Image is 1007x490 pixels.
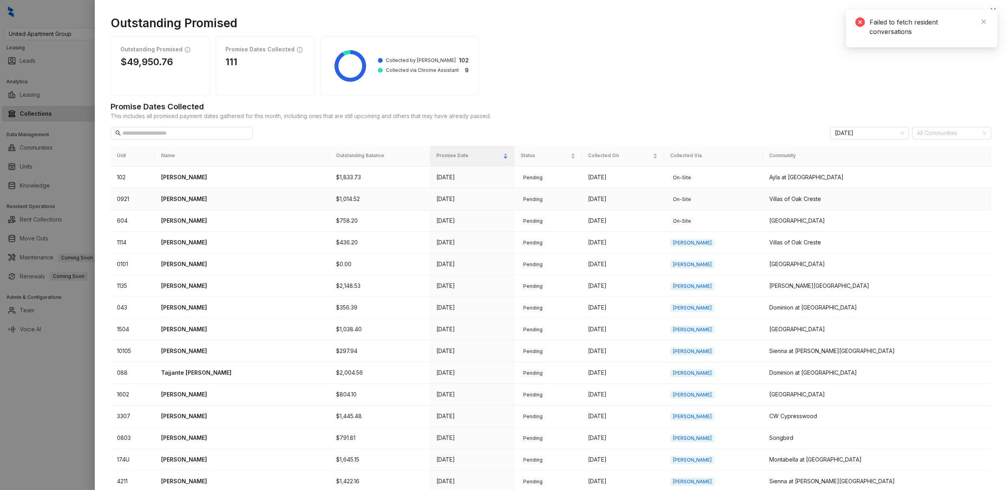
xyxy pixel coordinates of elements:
[430,319,514,340] td: [DATE]
[520,239,545,247] span: Pending
[582,362,664,384] td: [DATE]
[769,368,985,377] div: Dominion at [GEOGRAPHIC_DATA]
[670,217,694,225] span: On-Site
[430,210,514,232] td: [DATE]
[670,434,714,442] span: [PERSON_NAME]
[111,362,155,384] td: 088
[111,340,155,362] td: 10105
[769,173,985,182] div: Ayla at [GEOGRAPHIC_DATA]
[161,173,323,182] p: [PERSON_NAME]
[386,57,456,64] span: Collected by [PERSON_NAME]
[161,368,323,377] p: Tajjante [PERSON_NAME]
[115,130,121,136] span: search
[430,362,514,384] td: [DATE]
[430,253,514,275] td: [DATE]
[111,112,991,120] span: This includes all promised payment dates gathered for this month, including ones that are still u...
[161,477,323,486] p: [PERSON_NAME]
[520,174,545,182] span: Pending
[161,216,323,225] p: [PERSON_NAME]
[330,362,430,384] td: $2,004.56
[330,253,430,275] td: $0.00
[225,56,304,68] h1: 111
[769,303,985,312] div: Dominion at [GEOGRAPHIC_DATA]
[582,188,664,210] td: [DATE]
[330,275,430,297] td: $2,148.53
[111,16,991,30] h1: Outstanding Promised
[334,50,366,82] g: Collected by Kelsey: 102
[520,195,545,203] span: Pending
[582,297,664,319] td: [DATE]
[111,146,155,167] th: Unit
[430,384,514,406] td: [DATE]
[161,325,323,334] p: [PERSON_NAME]
[330,188,430,210] td: $1,014.52
[582,384,664,406] td: [DATE]
[981,19,986,24] span: close
[111,253,155,275] td: 0101
[330,427,430,449] td: $791.81
[330,449,430,471] td: $1,645.15
[520,326,545,334] span: Pending
[297,46,302,53] span: info-circle
[330,232,430,253] td: $436.20
[161,260,323,268] p: [PERSON_NAME]
[990,8,996,14] span: close
[769,434,985,442] div: Songbird
[670,391,714,399] span: [PERSON_NAME]
[769,455,985,464] div: Montabella at [GEOGRAPHIC_DATA]
[520,478,545,486] span: Pending
[111,232,155,253] td: 1114
[330,146,430,167] th: Outstanding Balance
[769,282,985,290] div: [PERSON_NAME][GEOGRAPHIC_DATA]
[520,261,545,268] span: Pending
[670,239,714,247] span: [PERSON_NAME]
[664,146,763,167] th: Collected Via
[342,50,350,56] g: Collected via Chrome Assistant: 9
[520,369,545,377] span: Pending
[769,216,985,225] div: [GEOGRAPHIC_DATA]
[582,232,664,253] td: [DATE]
[670,174,694,182] span: On-Site
[430,232,514,253] td: [DATE]
[430,297,514,319] td: [DATE]
[330,167,430,188] td: $1,833.73
[465,66,469,74] strong: 9
[520,456,545,464] span: Pending
[161,434,323,442] p: [PERSON_NAME]
[161,303,323,312] p: [PERSON_NAME]
[670,369,714,377] span: [PERSON_NAME]
[670,326,714,334] span: [PERSON_NAME]
[430,406,514,427] td: [DATE]
[430,340,514,362] td: [DATE]
[185,46,190,53] span: info-circle
[769,260,985,268] div: [GEOGRAPHIC_DATA]
[582,167,664,188] td: [DATE]
[514,146,581,167] th: Status
[386,67,459,74] span: Collected via Chrome Assistant
[120,46,182,53] h1: Outstanding Promised
[855,17,865,27] span: close-circle
[582,340,664,362] td: [DATE]
[520,304,545,312] span: Pending
[225,46,295,53] h1: Promise Dates Collected
[670,413,714,421] span: [PERSON_NAME]
[769,325,985,334] div: [GEOGRAPHIC_DATA]
[111,319,155,340] td: 1504
[520,152,569,160] span: Status
[582,146,664,167] th: Collected On
[670,195,694,203] span: On-Site
[120,56,199,68] h1: $49,950.76
[111,384,155,406] td: 1602
[111,406,155,427] td: 3307
[835,127,904,139] span: September 2025
[111,188,155,210] td: 0921
[111,449,155,471] td: 174U
[582,275,664,297] td: [DATE]
[330,384,430,406] td: $804.10
[161,195,323,203] p: [PERSON_NAME]
[582,319,664,340] td: [DATE]
[520,347,545,355] span: Pending
[430,449,514,471] td: [DATE]
[155,146,330,167] th: Name
[161,347,323,355] p: [PERSON_NAME]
